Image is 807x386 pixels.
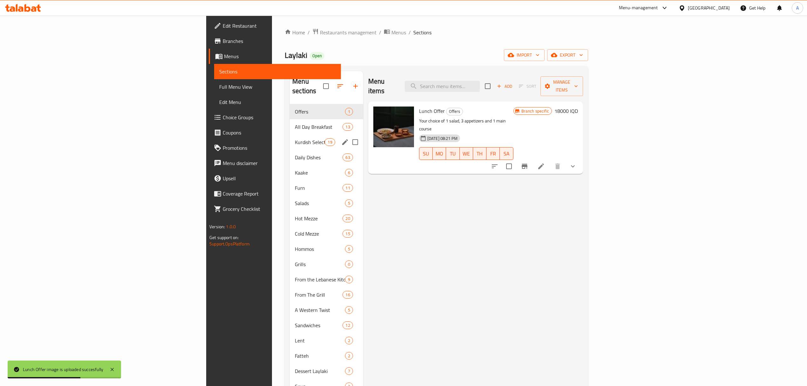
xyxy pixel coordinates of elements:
span: Hot Mezze [295,215,342,222]
div: items [345,352,353,360]
span: FR [489,149,497,158]
div: All Day Breakfast [295,123,342,131]
a: Promotions [209,140,341,155]
div: From The Grill16 [290,287,363,302]
span: Branch specific [519,108,552,114]
div: Sandwiches12 [290,318,363,333]
div: Lunch Offer image is uploaded succesfully [23,366,103,373]
span: Select section [481,79,494,93]
span: 2 [345,353,353,359]
nav: breadcrumb [285,28,588,37]
div: items [345,169,353,176]
span: 13 [343,124,352,130]
span: Coverage Report [223,190,336,197]
div: items [345,245,353,253]
span: SU [422,149,430,158]
div: Hot Mezze20 [290,211,363,226]
span: 11 [343,185,352,191]
span: Select all sections [319,79,333,93]
div: Cold Mezze15 [290,226,363,241]
a: Upsell [209,171,341,186]
button: import [504,49,545,61]
div: Offers [446,108,463,115]
span: 63 [343,155,352,161]
span: Manage items [546,78,578,94]
span: TH [476,149,484,158]
div: From the Lebanese Kitchen9 [290,272,363,287]
span: Dessert Laylaki [295,367,345,375]
button: sort-choices [487,159,502,174]
div: items [345,306,353,314]
span: 19 [325,139,335,145]
div: Dessert Laylaki7 [290,363,363,379]
div: items [345,108,353,115]
button: delete [550,159,565,174]
button: Add section [348,79,363,94]
a: Restaurants management [312,28,376,37]
a: Edit Restaurant [209,18,341,33]
div: items [342,291,353,299]
span: Restaurants management [320,29,376,36]
p: Your choice of 1 salad, 3 appetizers and 1 main course [419,117,513,133]
div: Salads5 [290,196,363,211]
span: Kaake [295,169,345,176]
span: Select to update [502,160,516,173]
span: Choice Groups [223,114,336,121]
span: 0 [345,261,353,267]
button: FR [486,147,500,160]
span: Edit Menu [219,98,336,106]
span: Grocery Checklist [223,205,336,213]
span: Kurdish Selection [295,138,325,146]
span: Lent [295,337,345,344]
button: show more [565,159,580,174]
span: 20 [343,216,352,222]
span: Fatteh [295,352,345,360]
span: Edit Restaurant [223,22,336,30]
span: SA [502,149,511,158]
div: items [345,199,353,207]
button: Manage items [540,76,583,96]
div: Hommos5 [290,241,363,257]
a: Full Menu View [214,79,341,94]
button: export [547,49,588,61]
span: 5 [345,307,353,313]
span: Menus [224,52,336,60]
span: Menus [391,29,406,36]
span: export [552,51,583,59]
span: TU [449,149,457,158]
span: [DATE] 08:21 PM [425,135,460,141]
span: Lunch Offer [419,106,445,116]
span: WE [462,149,471,158]
a: Branches [209,33,341,49]
span: 12 [343,322,352,328]
button: MO [433,147,446,160]
a: Edit menu item [537,162,545,170]
span: Offers [295,108,345,115]
button: SA [500,147,513,160]
span: Menu disclaimer [223,159,336,167]
span: A [796,4,799,11]
li: / [409,29,411,36]
div: items [342,215,353,222]
a: Support.OpsPlatform [209,240,250,248]
div: From the Lebanese Kitchen [295,276,345,283]
div: Furn11 [290,180,363,196]
span: 5 [345,246,353,252]
span: From The Grill [295,291,342,299]
div: items [345,337,353,344]
button: TU [446,147,459,160]
div: Menu-management [619,4,658,12]
span: import [509,51,539,59]
span: Grills [295,260,345,268]
span: A Western Twist [295,306,345,314]
button: SU [419,147,433,160]
div: Grills0 [290,257,363,272]
a: Sections [214,64,341,79]
span: 7 [345,368,353,374]
span: Sections [219,68,336,75]
a: Coupons [209,125,341,140]
img: Lunch Offer [373,107,414,147]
